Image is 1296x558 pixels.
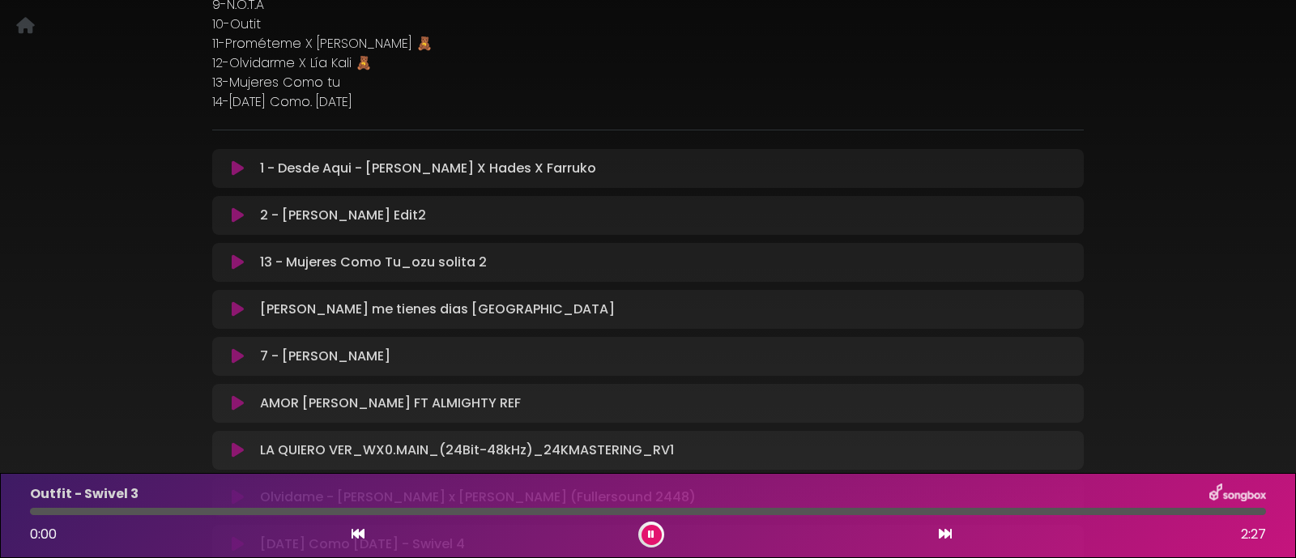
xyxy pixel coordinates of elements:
p: 14-[DATE] Como. [DATE] [212,92,1084,112]
p: Outfit - Swivel 3 [30,484,139,504]
p: 2 - [PERSON_NAME] Edit2 [260,206,426,225]
p: 13-Mujeres Como tu [212,73,1084,92]
img: songbox-logo-white.png [1209,483,1266,505]
p: [PERSON_NAME] me tienes dias [GEOGRAPHIC_DATA] [260,300,615,319]
p: 7 - [PERSON_NAME] [260,347,390,366]
p: AMOR [PERSON_NAME] FT ALMIGHTY REF [260,394,521,413]
p: 1 - Desde Aqui - [PERSON_NAME] X Hades X Farruko [260,159,596,178]
span: 2:27 [1241,525,1266,544]
p: LA QUIERO VER_WX0.MAIN_(24Bit-48kHz)_24KMASTERING_RV1 [260,441,674,460]
span: 0:00 [30,525,57,543]
p: 12-Olvidarme X Lía Kali 🧸 [212,53,1084,73]
p: 10-Outit [212,15,1084,34]
p: 13 - Mujeres Como Tu_ozu solita 2 [260,253,487,272]
p: 11-Prométeme X [PERSON_NAME] 🧸 [212,34,1084,53]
